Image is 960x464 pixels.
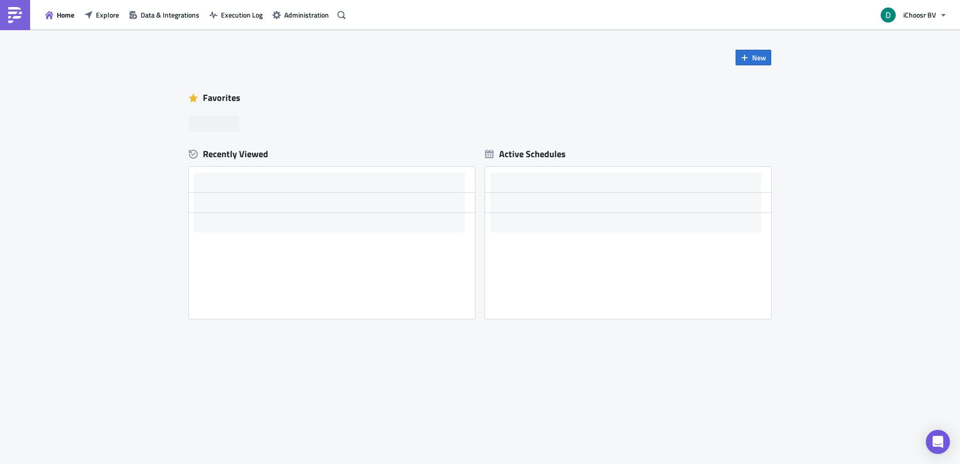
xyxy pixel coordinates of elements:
span: Home [57,10,74,20]
button: iChoosr BV [875,4,952,26]
div: Favorites [189,90,771,105]
button: Execution Log [204,7,268,23]
span: Execution Log [221,10,263,20]
div: Open Intercom Messenger [926,430,950,454]
span: Administration [284,10,329,20]
span: Explore [96,10,119,20]
button: Explore [79,7,124,23]
button: Administration [268,7,334,23]
div: Recently Viewed [189,147,475,162]
div: Active Schedules [485,148,566,160]
button: New [736,50,771,65]
img: PushMetrics [7,7,23,23]
span: Data & Integrations [141,10,199,20]
button: Home [40,7,79,23]
img: Avatar [880,7,897,24]
span: iChoosr BV [903,10,936,20]
span: New [752,52,766,63]
button: Data & Integrations [124,7,204,23]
